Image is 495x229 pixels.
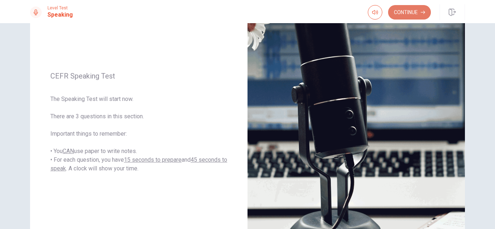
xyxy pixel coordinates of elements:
[50,72,227,80] span: CEFR Speaking Test
[50,95,227,173] span: The Speaking Test will start now. There are 3 questions in this section. Important things to reme...
[124,156,182,163] u: 15 seconds to prepare
[63,148,74,154] u: CAN
[47,10,73,19] h1: Speaking
[388,5,431,20] button: Continue
[47,5,73,10] span: Level Test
